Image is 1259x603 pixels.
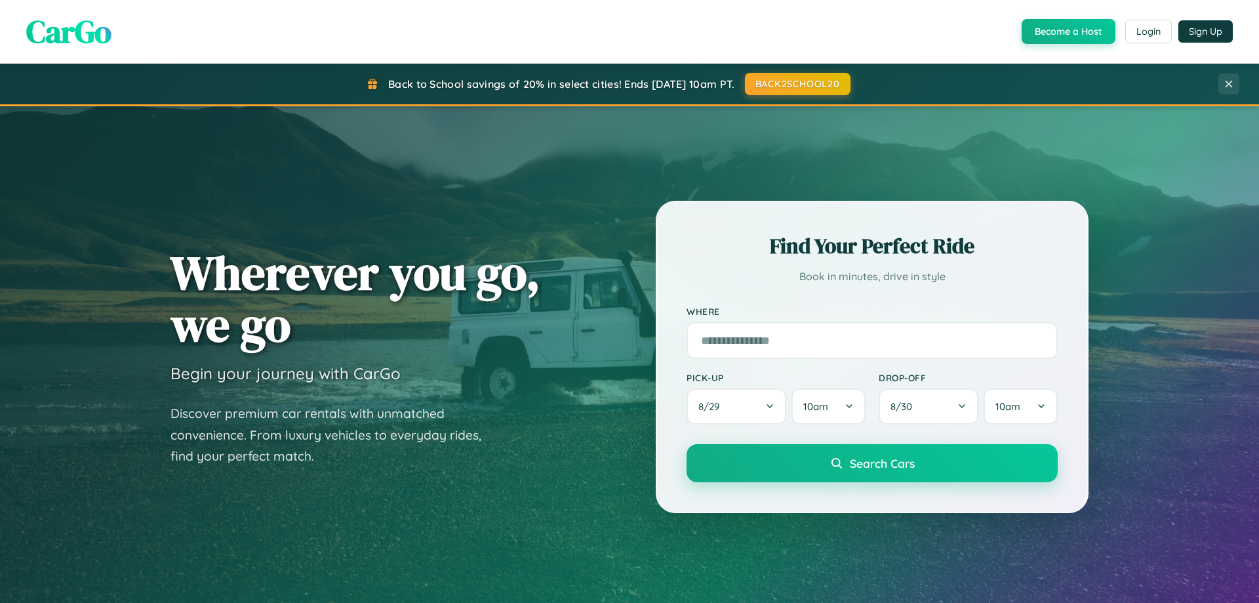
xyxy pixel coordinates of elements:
h1: Wherever you go, we go [170,247,540,350]
span: CarGo [26,10,111,53]
label: Pick-up [687,372,866,383]
h2: Find Your Perfect Ride [687,232,1058,260]
button: Search Cars [687,444,1058,482]
button: Sign Up [1178,20,1233,43]
button: 8/30 [879,388,978,425]
button: 10am [984,388,1058,425]
label: Drop-off [879,372,1058,383]
p: Book in minutes, drive in style [687,267,1058,286]
p: Discover premium car rentals with unmatched convenience. From luxury vehicles to everyday rides, ... [170,403,498,467]
span: 10am [995,400,1020,413]
button: Login [1125,20,1172,43]
span: Back to School savings of 20% in select cities! Ends [DATE] 10am PT. [388,77,734,91]
label: Where [687,306,1058,317]
span: 8 / 30 [890,400,919,413]
button: BACK2SCHOOL20 [745,73,850,95]
span: 8 / 29 [698,400,726,413]
button: 10am [791,388,866,425]
span: Search Cars [850,456,915,470]
button: 8/29 [687,388,786,425]
h3: Begin your journey with CarGo [170,364,401,383]
button: Become a Host [1022,19,1115,44]
span: 10am [803,400,828,413]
